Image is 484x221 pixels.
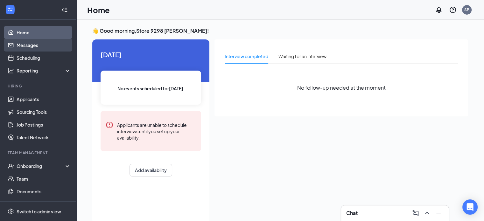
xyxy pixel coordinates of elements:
[92,27,468,34] h3: 👋 Good morning, Store 9298 [PERSON_NAME] !
[61,7,68,13] svg: Collapse
[433,208,444,218] button: Minimize
[422,208,432,218] button: ChevronUp
[17,26,71,39] a: Home
[225,53,268,60] div: Interview completed
[17,93,71,106] a: Applicants
[106,121,113,129] svg: Error
[8,208,14,215] svg: Settings
[17,118,71,131] a: Job Postings
[8,150,70,155] div: Team Management
[17,106,71,118] a: Sourcing Tools
[297,84,386,92] span: No follow-up needed at the moment
[435,6,443,14] svg: Notifications
[17,52,71,64] a: Scheduling
[17,39,71,52] a: Messages
[17,163,66,169] div: Onboarding
[17,131,71,144] a: Talent Network
[17,208,61,215] div: Switch to admin view
[346,210,358,217] h3: Chat
[8,67,14,74] svg: Analysis
[410,208,421,218] button: ComposeMessage
[130,164,172,176] button: Add availability
[435,209,442,217] svg: Minimize
[464,7,469,12] div: SP
[101,50,201,59] span: [DATE]
[8,163,14,169] svg: UserCheck
[7,6,13,13] svg: WorkstreamLogo
[117,121,196,141] div: Applicants are unable to schedule interviews until you set up your availability.
[412,209,419,217] svg: ComposeMessage
[462,199,478,215] div: Open Intercom Messenger
[449,6,457,14] svg: QuestionInfo
[17,67,71,74] div: Reporting
[423,209,431,217] svg: ChevronUp
[17,172,71,185] a: Team
[8,83,70,89] div: Hiring
[17,185,71,198] a: Documents
[278,53,326,60] div: Waiting for an interview
[17,198,71,211] a: Surveys
[117,85,185,92] span: No events scheduled for [DATE] .
[87,4,110,15] h1: Home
